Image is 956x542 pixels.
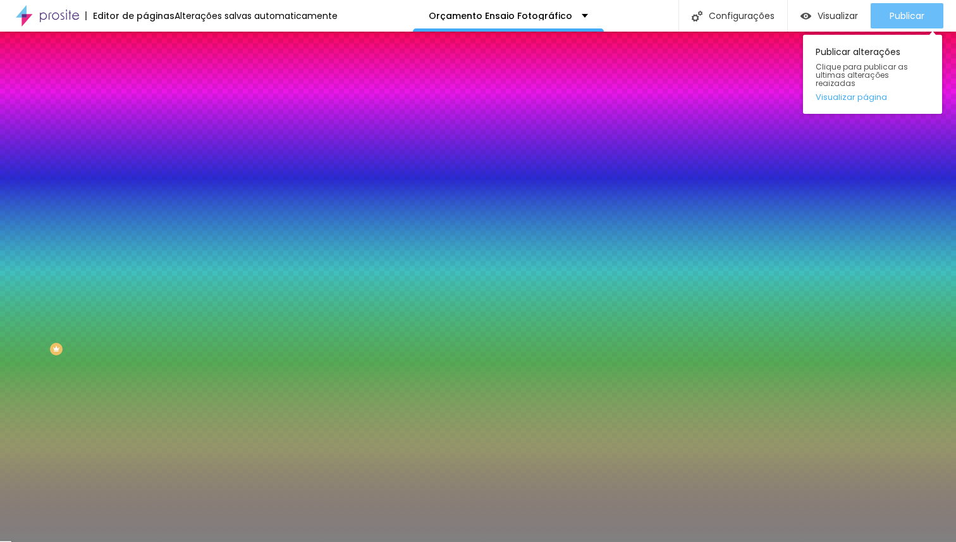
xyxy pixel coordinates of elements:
button: Visualizar [788,3,871,28]
span: Publicar [890,11,924,21]
img: Icone [692,11,702,22]
button: Publicar [871,3,943,28]
div: Editor de páginas [85,11,175,20]
p: Orçamento Ensaio Fotográfico [429,11,572,20]
span: Clique para publicar as ultimas alterações reaizadas [816,63,929,88]
div: Alterações salvas automaticamente [175,11,338,20]
span: Visualizar [818,11,858,21]
a: Visualizar página [816,93,929,101]
div: Publicar alterações [803,35,942,114]
img: view-1.svg [800,11,811,22]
